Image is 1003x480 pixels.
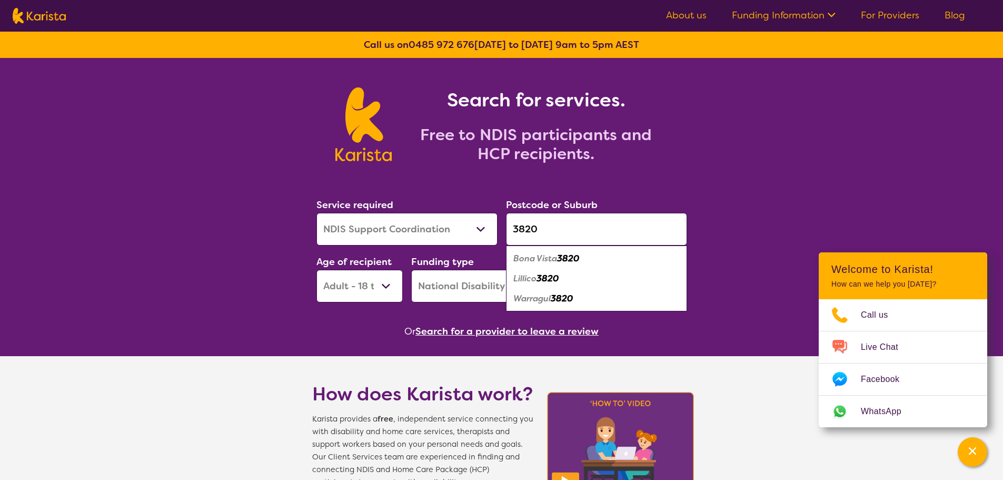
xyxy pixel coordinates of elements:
b: Call us on [DATE] to [DATE] 9am to 5pm AEST [364,38,639,51]
em: 3820 [537,273,559,284]
em: 3820 [557,253,579,264]
label: Postcode or Suburb [506,199,598,211]
button: Search for a provider to leave a review [415,324,599,339]
a: 0485 972 676 [409,38,474,51]
em: 3820 [551,293,573,304]
div: Channel Menu [819,252,987,427]
a: Web link opens in a new tab. [819,396,987,427]
ul: Choose channel [819,299,987,427]
label: Service required [316,199,393,211]
em: Bona Vista [513,253,557,264]
img: Karista logo [335,87,392,161]
b: free [378,414,393,424]
img: Karista logo [13,8,66,24]
a: For Providers [861,9,919,22]
div: Warragul 3820 [511,289,682,309]
span: Live Chat [861,339,911,355]
a: Blog [945,9,965,22]
a: About us [666,9,707,22]
button: Channel Menu [958,437,987,467]
a: Funding Information [732,9,836,22]
span: Or [404,324,415,339]
label: Age of recipient [316,256,392,268]
div: Bona Vista 3820 [511,249,682,269]
span: Facebook [861,371,912,387]
span: Call us [861,307,901,323]
h2: Welcome to Karista! [831,263,975,276]
p: How can we help you [DATE]? [831,280,975,289]
h2: Free to NDIS participants and HCP recipients. [404,125,668,163]
div: Lillico 3820 [511,269,682,289]
h1: Search for services. [404,87,668,113]
span: WhatsApp [861,404,914,419]
label: Funding type [411,256,474,268]
em: Warragul [513,293,551,304]
em: Lillico [513,273,537,284]
h1: How does Karista work? [312,381,533,407]
input: Type [506,213,687,246]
